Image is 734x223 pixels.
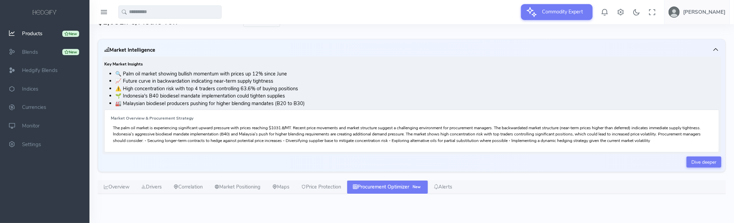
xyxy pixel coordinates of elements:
[521,4,593,20] button: Commodity Expert
[168,180,209,194] a: Correlation
[111,116,713,121] h6: Market Overview & Procurement Strategy
[521,8,593,15] a: Commodity Expert
[22,67,57,74] span: Hedgify Blends
[428,180,458,194] a: Alerts
[538,4,587,19] span: Commodity Expert
[62,31,79,37] div: New
[115,70,719,78] li: 🔍 Palm oil market showing bullish momentum with prices up 12% since June
[22,141,41,148] span: Settings
[115,92,719,100] li: 🌱 Indonesia's B40 biodiesel mandate implementation could tighten supplies
[104,62,719,67] h6: Key Market Insights
[22,122,40,129] span: Monitor
[22,104,46,111] span: Currencies
[102,43,721,57] button: <br>Market Insights created at:<br> 2025-08-13 04:54:18<br>Drivers created at:<br> 2025-08-13 04:...
[113,125,711,144] p: The palm oil market is experiencing significant upward pressure with prices reaching $1031.8/MT. ...
[683,9,725,15] h5: [PERSON_NAME]
[62,49,79,55] div: New
[115,85,719,93] li: ⚠️ High concentration risk with top 4 traders controlling 63.6% of buying positions
[115,100,719,108] li: 🏭 Malaysian biodiesel producers pushing for higher blending mandates (B20 to B30)
[209,180,266,194] a: Market Positioning
[98,180,135,194] a: Overview
[22,85,38,92] span: Indices
[115,78,719,85] li: 📈 Future curve in backwardation indicating near-term supply tightness
[347,180,428,194] a: Procurement Optimizer
[135,180,168,194] a: Drivers
[22,49,38,55] span: Blends
[104,47,109,53] i: <br>Market Insights created at:<br> 2025-08-13 04:54:18<br>Drivers created at:<br> 2025-08-13 04:...
[295,180,347,194] a: Price Protection
[104,47,155,53] h5: Market Intelligence
[669,7,680,18] img: user-image
[22,30,42,37] span: Products
[411,184,422,190] span: New
[266,180,295,194] a: Maps
[687,156,721,168] a: Dive deeper
[31,9,58,17] img: logo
